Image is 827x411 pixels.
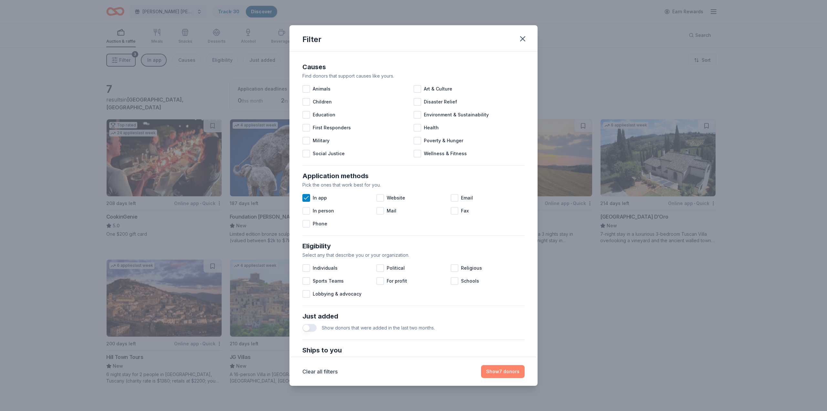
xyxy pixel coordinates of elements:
[461,264,482,272] span: Religious
[302,241,525,251] div: Eligibility
[313,137,330,145] span: Military
[302,368,338,375] button: Clear all filters
[424,124,439,132] span: Health
[313,111,335,119] span: Education
[424,137,463,145] span: Poverty & Hunger
[461,277,479,285] span: Schools
[313,207,334,215] span: In person
[313,98,332,106] span: Children
[313,124,351,132] span: First Responders
[302,345,525,355] div: Ships to you
[461,194,473,202] span: Email
[302,171,525,181] div: Application methods
[302,34,321,45] div: Filter
[302,62,525,72] div: Causes
[313,150,345,157] span: Social Justice
[424,85,452,93] span: Art & Culture
[302,311,525,321] div: Just added
[424,98,457,106] span: Disaster Relief
[387,194,405,202] span: Website
[313,264,338,272] span: Individuals
[302,181,525,189] div: Pick the ones that work best for you.
[313,194,327,202] span: In app
[461,207,469,215] span: Fax
[387,277,407,285] span: For profit
[313,85,330,93] span: Animals
[387,207,396,215] span: Mail
[387,264,405,272] span: Political
[313,220,327,228] span: Phone
[302,72,525,80] div: Find donors that support causes like yours.
[424,111,489,119] span: Environment & Sustainability
[313,277,344,285] span: Sports Teams
[424,150,467,157] span: Wellness & Fitness
[313,290,361,298] span: Lobbying & advocacy
[322,325,435,330] span: Show donors that were added in the last two months.
[481,365,525,378] button: Show7 donors
[302,251,525,259] div: Select any that describe you or your organization.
